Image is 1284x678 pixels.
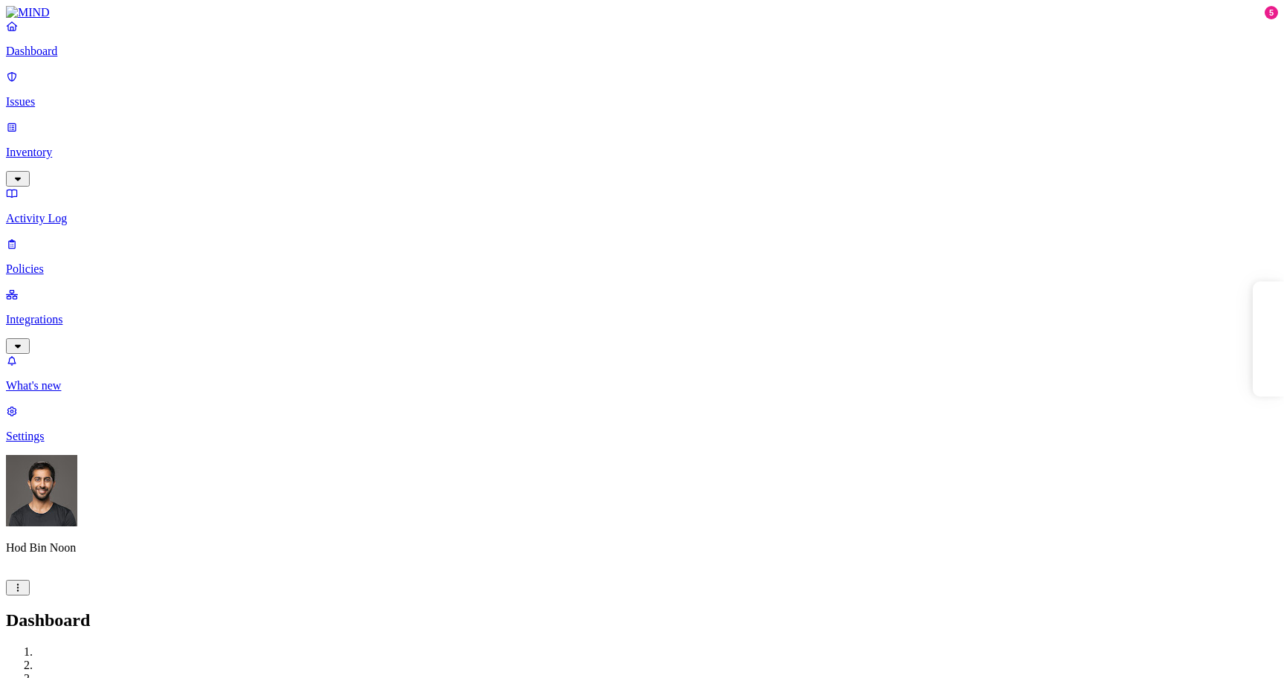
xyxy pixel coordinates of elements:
a: Policies [6,237,1278,276]
p: Inventory [6,146,1278,159]
a: MIND [6,6,1278,19]
p: Issues [6,95,1278,109]
iframe: Marker.io feedback button [1253,282,1284,397]
h2: Dashboard [6,610,1278,630]
a: What's new [6,354,1278,393]
a: Issues [6,70,1278,109]
p: Dashboard [6,45,1278,58]
p: What's new [6,379,1278,393]
img: MIND [6,6,50,19]
p: Settings [6,430,1278,443]
p: Activity Log [6,212,1278,225]
p: Hod Bin Noon [6,541,1278,555]
a: Inventory [6,120,1278,184]
div: 5 [1265,6,1278,19]
a: Dashboard [6,19,1278,58]
p: Integrations [6,313,1278,326]
a: Settings [6,404,1278,443]
a: Activity Log [6,187,1278,225]
img: Hod Bin Noon [6,455,77,526]
p: Policies [6,262,1278,276]
a: Integrations [6,288,1278,352]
